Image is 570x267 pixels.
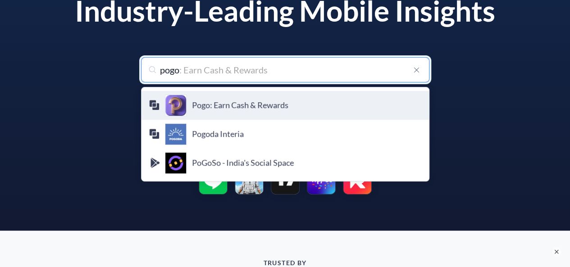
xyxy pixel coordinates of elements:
[165,152,187,174] div: PoGoSo - India's Social Space
[192,100,422,110] h4: Pogo: Earn Cash & Rewards
[141,149,429,177] a: PoGoSo - India's Social Space iconPoGoSo - India's Social Space
[64,147,506,155] p: Run a report on popular apps
[192,129,422,139] h4: Pogoda Interia
[165,152,187,174] img: PoGoSo - India's Social Space icon
[141,57,429,82] input: Search for your app
[141,87,429,181] ul: menu-options
[165,123,187,145] div: Pogoda Interia
[141,120,429,149] a: Pogoda Interia iconPogoda Interia
[192,158,422,168] h4: PoGoSo - India's Social Space
[552,247,561,256] button: ×
[165,95,187,116] div: Pogo: Earn Cash & Rewards
[141,91,429,120] a: Pogo: Earn Cash & Rewards iconPogo: Earn Cash & Rewards
[165,123,187,145] img: Pogoda Interia icon
[165,95,187,116] img: Pogo: Earn Cash & Rewards icon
